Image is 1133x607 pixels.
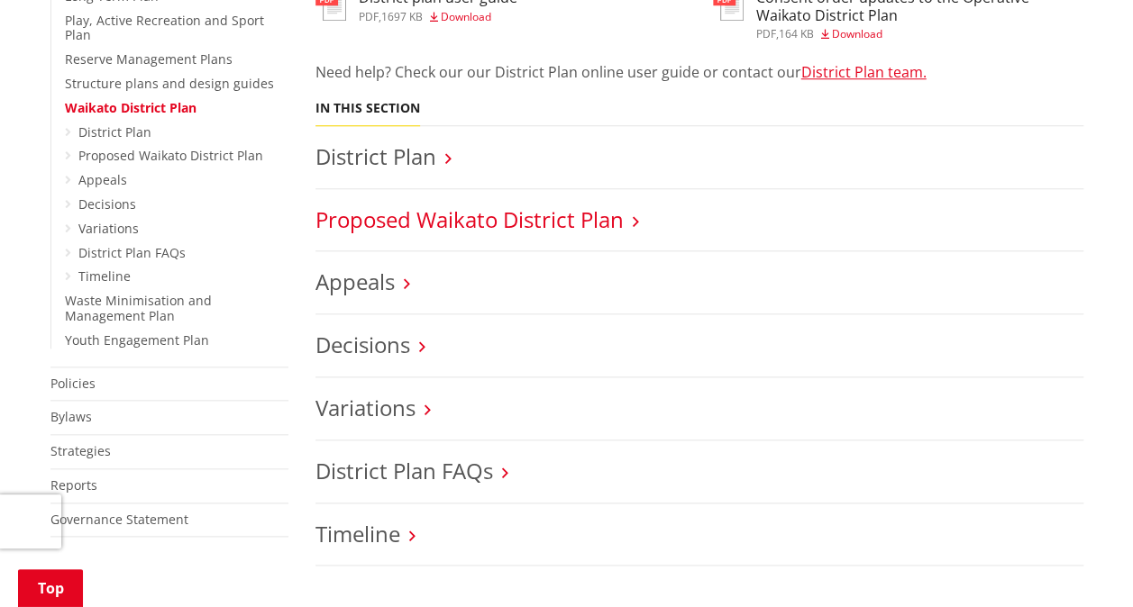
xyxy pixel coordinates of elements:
[779,26,814,41] span: 164 KB
[50,442,111,459] a: Strategies
[18,569,83,607] a: Top
[65,99,196,116] a: Waikato District Plan
[756,29,1083,40] div: ,
[315,393,416,422] a: Variations
[315,101,420,116] h5: In this section
[78,147,263,164] a: Proposed Waikato District Plan
[78,171,127,188] a: Appeals
[78,195,136,213] a: Decisions
[315,456,493,485] a: District Plan FAQs
[315,330,410,359] a: Decisions
[65,292,212,324] a: Waste Minimisation and Management Plan
[65,75,274,92] a: Structure plans and design guides
[359,12,517,23] div: ,
[315,267,395,296] a: Appeals
[50,408,92,425] a: Bylaws
[1050,531,1115,596] iframe: Messenger Launcher
[50,511,188,528] a: Governance Statement
[381,9,423,24] span: 1697 KB
[315,61,1083,83] p: Need help? Check our our District Plan online user guide or contact our
[832,26,882,41] span: Download
[315,204,624,234] a: Proposed Waikato District Plan
[801,62,927,82] a: District Plan team.
[65,50,233,68] a: Reserve Management Plans
[359,9,379,24] span: pdf
[315,141,436,171] a: District Plan
[78,267,131,285] a: Timeline
[50,375,96,392] a: Policies
[756,26,776,41] span: pdf
[50,476,97,494] a: Reports
[78,220,139,237] a: Variations
[65,12,264,44] a: Play, Active Recreation and Sport Plan
[65,331,209,349] a: Youth Engagement Plan
[78,123,151,140] a: District Plan
[315,519,400,548] a: Timeline
[78,244,186,261] a: District Plan FAQs
[441,9,491,24] span: Download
